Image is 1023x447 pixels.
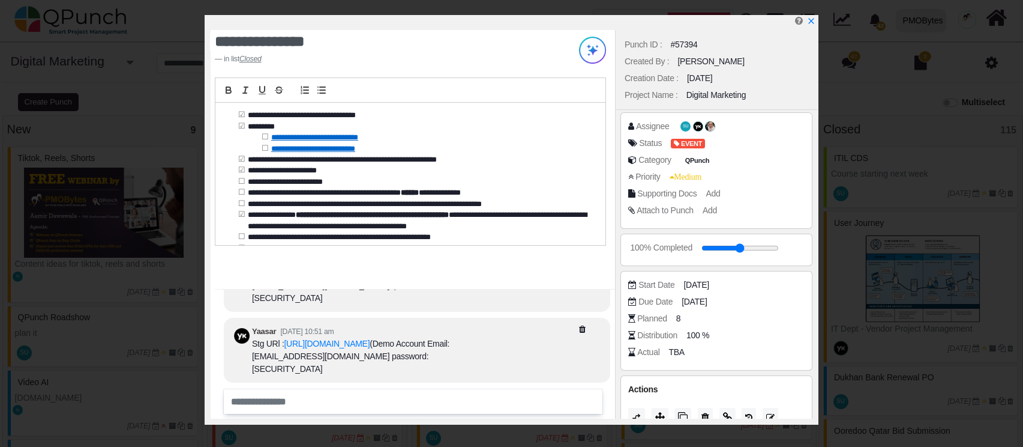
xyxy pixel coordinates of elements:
div: Planned [637,312,667,325]
div: Punch ID : [625,38,662,51]
img: avatar [705,121,715,132]
b: Yaasar [252,327,276,336]
span: <div><span class="badge badge-secondary" style="background-color: #F44E3B"> <i class="fa fa-tag p... [671,137,704,150]
button: Move [652,408,668,427]
div: Attach to Punch [637,204,694,217]
img: LaQAAAABJRU5ErkJggg== [632,413,642,424]
button: Copy [674,408,691,427]
i: Edit Punch [795,16,803,25]
span: Add [703,205,717,215]
img: avatar [693,121,703,132]
button: Duration should be greater than 1 day to split [628,408,645,427]
span: EVENT [671,139,704,149]
span: SU [683,124,688,129]
svg: x [807,17,815,25]
span: TBA [668,346,684,359]
footer: in list [215,53,538,64]
div: Stg URl : (Demo Account Email: [EMAIL_ADDRESS][DOMAIN_NAME] password: [SECURITY_DATA] [252,338,462,376]
img: Try writing with AI [579,37,606,64]
span: Medium [670,172,702,181]
div: Created By : [625,55,669,68]
button: History [742,408,756,427]
span: Tousiq [705,121,715,132]
div: Distribution [637,329,677,342]
div: Supporting Docs [637,187,697,200]
a: [URL][DOMAIN_NAME] [284,339,370,348]
div: #57394 [671,38,698,51]
button: Copy Link [719,408,736,427]
div: Start Date [638,279,674,291]
span: [DATE] [682,296,707,308]
button: Edit [763,408,778,427]
u: Closed [239,55,261,63]
cite: Source Title [239,55,261,63]
div: [PERSON_NAME] [677,55,745,68]
div: Priority [635,171,660,183]
div: Status [639,137,662,150]
span: QPunch [682,156,712,166]
div: Digital Marketing [686,89,746,102]
span: 8 [676,312,681,325]
div: Due Date [638,296,673,308]
div: [DATE] [687,72,712,85]
div: Project Name : [625,89,678,102]
span: [DATE] [683,279,709,291]
div: Actual [637,346,659,359]
span: Add [706,189,721,198]
div: Assignee [636,120,669,133]
small: [DATE] 10:51 am [281,327,334,336]
a: x [807,16,815,26]
span: 100 % [686,329,709,342]
span: Yaasar [693,121,703,132]
div: Category [638,154,671,166]
button: Delete [698,408,713,427]
div: Creation Date : [625,72,679,85]
span: Safi Ullah [680,121,691,132]
span: Actions [628,385,658,394]
div: 100% Completed [631,242,692,254]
